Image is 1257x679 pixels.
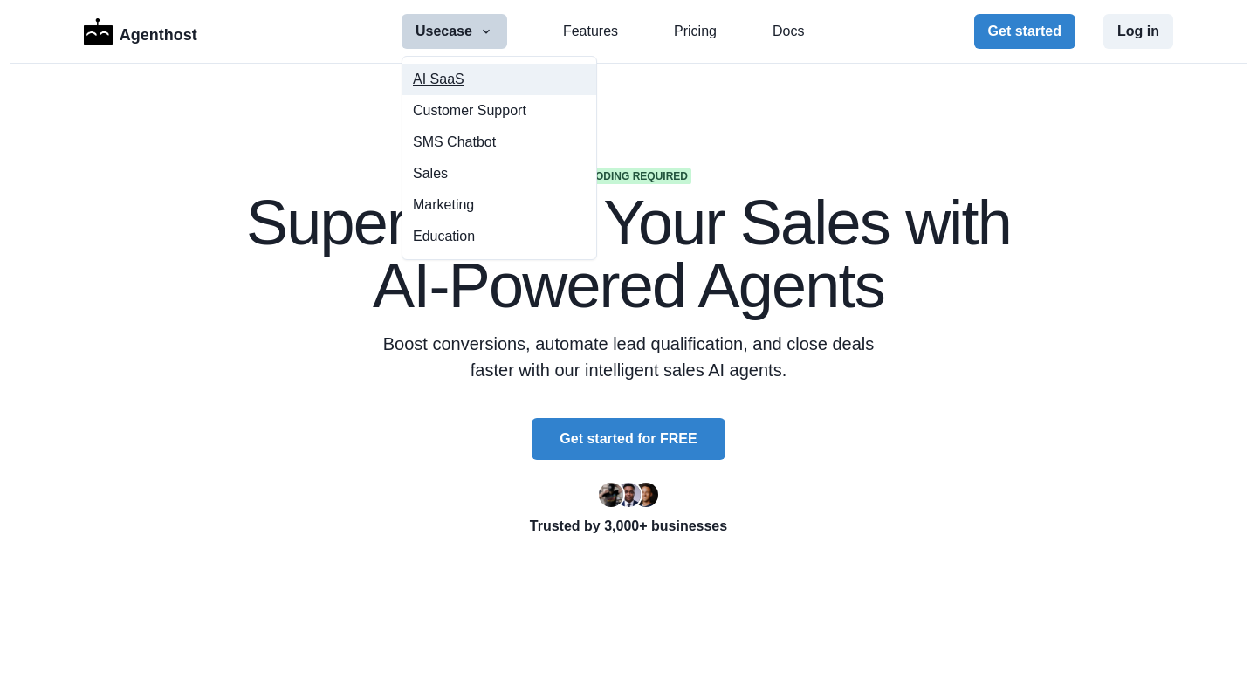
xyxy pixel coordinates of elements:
[402,64,596,95] button: AI SaaS
[402,127,596,158] a: SMS Chatbot
[566,168,691,184] span: No coding required
[84,18,113,45] img: Logo
[209,191,1047,317] h1: Supercharge Your Sales with AI-Powered Agents
[84,17,197,47] a: LogoAgenthost
[402,221,596,252] button: Education
[209,516,1047,537] p: Trusted by 3,000+ businesses
[1103,14,1173,49] button: Log in
[634,483,658,507] img: Kent Dodds
[563,21,618,42] a: Features
[402,95,596,127] button: Customer Support
[532,418,725,460] button: Get started for FREE
[599,483,623,507] img: Ryan Florence
[674,21,717,42] a: Pricing
[377,331,880,383] p: Boost conversions, automate lead qualification, and close deals faster with our intelligent sales...
[402,14,507,49] button: Usecase
[974,14,1075,49] button: Get started
[402,189,596,221] button: Marketing
[402,158,596,189] button: Sales
[120,17,197,47] p: Agenthost
[616,483,641,507] img: Segun Adebayo
[773,21,804,42] a: Docs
